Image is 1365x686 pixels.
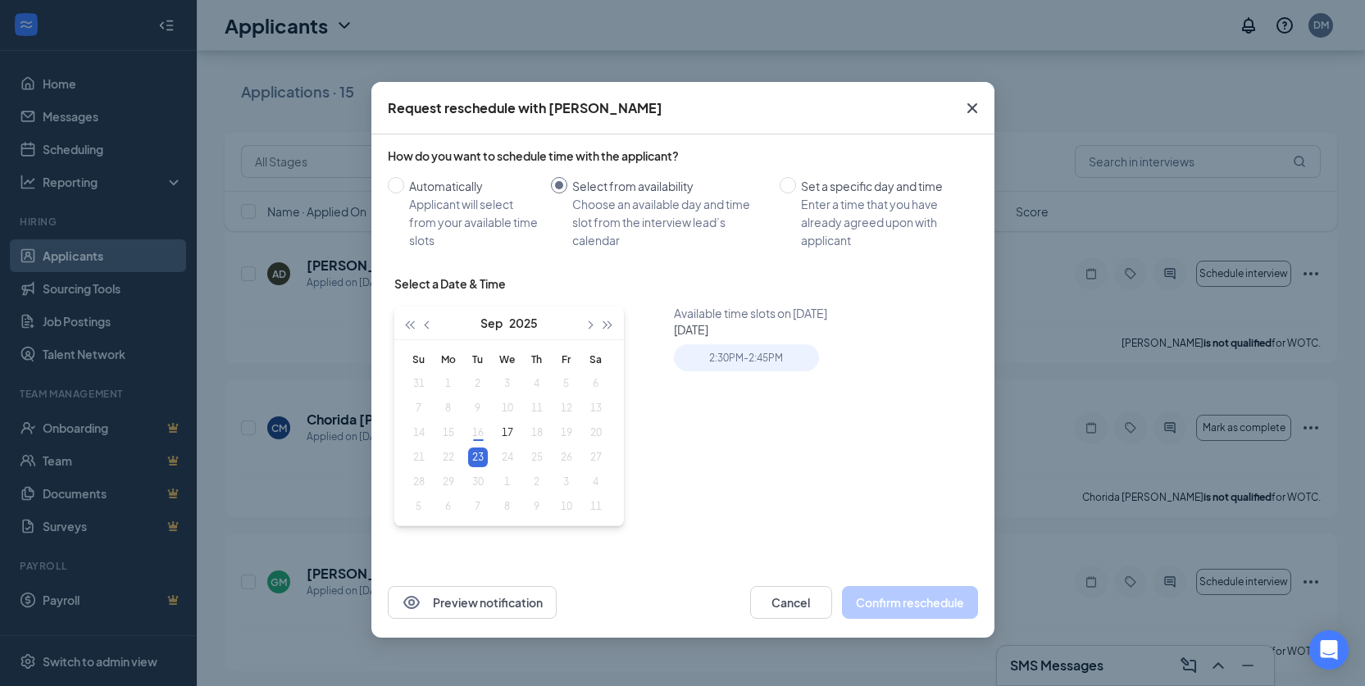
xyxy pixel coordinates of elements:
[498,423,517,443] div: 17
[962,98,982,118] svg: Cross
[801,195,965,249] div: Enter a time that you have already agreed upon with applicant
[950,82,994,134] button: Close
[409,195,538,249] div: Applicant will select from your available time slots
[842,586,978,619] button: Confirm reschedule
[801,177,965,195] div: Set a specific day and time
[552,347,581,371] th: Fr
[750,586,832,619] button: Cancel
[674,321,985,338] div: [DATE]
[674,344,819,371] div: 2:30PM - 2:45PM
[468,447,488,467] div: 23
[581,347,611,371] th: Sa
[572,195,767,249] div: Choose an available day and time slot from the interview lead’s calendar
[493,347,522,371] th: We
[404,347,434,371] th: Su
[402,593,421,612] svg: Eye
[493,420,522,445] td: 2025-09-17
[409,177,538,195] div: Automatically
[674,305,985,321] div: Available time slots on [DATE]
[388,99,662,117] div: Request reschedule with [PERSON_NAME]
[480,307,503,339] button: Sep
[463,445,493,470] td: 2025-09-23
[522,347,552,371] th: Th
[463,347,493,371] th: Tu
[509,307,538,339] button: 2025
[572,177,767,195] div: Select from availability
[1309,630,1349,670] div: Open Intercom Messenger
[394,275,506,292] div: Select a Date & Time
[388,148,978,164] div: How do you want to schedule time with the applicant?
[388,586,557,619] button: EyePreview notification
[434,347,463,371] th: Mo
